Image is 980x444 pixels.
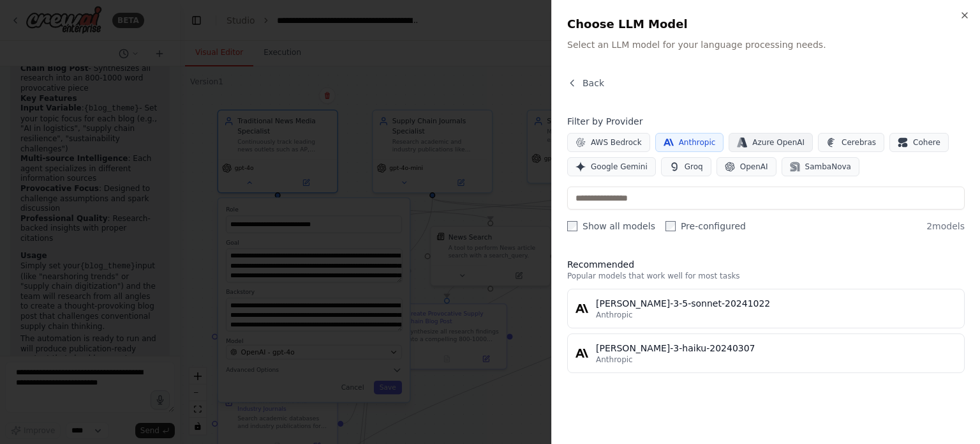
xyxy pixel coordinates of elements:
[567,133,650,152] button: AWS Bedrock
[818,133,884,152] button: Cerebras
[679,137,716,148] span: Anthropic
[805,162,851,172] span: SambaNova
[661,157,711,176] button: Groq
[842,137,876,148] span: Cerebras
[567,220,655,233] label: Show all models
[567,38,965,51] p: Select an LLM model for your language processing needs.
[716,157,776,176] button: OpenAI
[752,137,805,148] span: Azure OpenAI
[567,221,577,231] input: Show all models
[567,157,656,176] button: Google Gemini
[567,271,965,281] p: Popular models that work well for most tasks
[591,137,642,148] span: AWS Bedrock
[567,333,965,373] button: [PERSON_NAME]-3-haiku-20240307Anthropic
[665,220,746,233] label: Pre-configured
[596,297,956,310] div: [PERSON_NAME]-3-5-sonnet-20241022
[655,133,724,152] button: Anthropic
[591,162,648,172] span: Google Gemini
[567,77,604,89] button: Back
[740,162,768,172] span: OpenAI
[567,15,965,33] h2: Choose LLM Model
[567,289,965,328] button: [PERSON_NAME]-3-5-sonnet-20241022Anthropic
[596,310,633,320] span: Anthropic
[782,157,859,176] button: SambaNova
[889,133,949,152] button: Cohere
[913,137,940,148] span: Cohere
[685,162,703,172] span: Groq
[926,220,965,233] span: 2 models
[665,221,676,231] input: Pre-configured
[596,342,956,355] div: [PERSON_NAME]-3-haiku-20240307
[729,133,813,152] button: Azure OpenAI
[567,115,965,128] h4: Filter by Provider
[596,355,633,365] span: Anthropic
[583,77,604,89] span: Back
[567,258,965,271] h3: Recommended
